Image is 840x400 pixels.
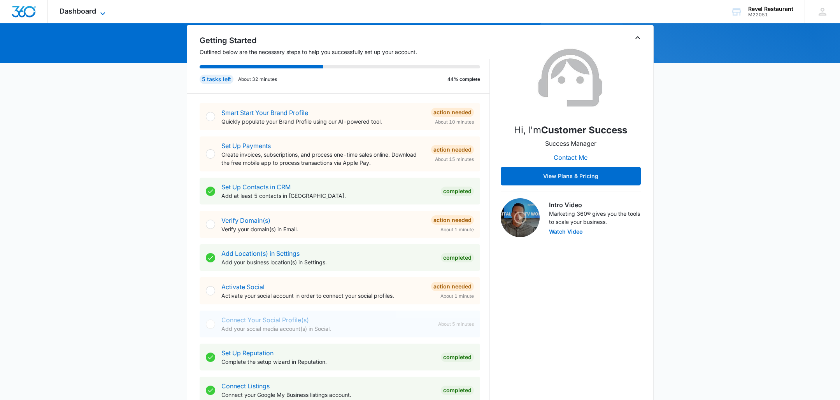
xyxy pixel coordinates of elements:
p: Verify your domain(s) in Email. [221,225,425,233]
div: Completed [441,353,474,362]
div: Action Needed [431,145,474,154]
h2: Getting Started [200,35,490,46]
span: Dashboard [60,7,96,15]
p: Add at least 5 contacts in [GEOGRAPHIC_DATA]. [221,192,435,200]
div: Action Needed [431,282,474,291]
div: account name [748,6,793,12]
p: About 32 minutes [238,76,277,83]
a: Set Up Reputation [221,349,274,357]
p: Activate your social account in order to connect your social profiles. [221,292,425,300]
a: Verify Domain(s) [221,217,270,224]
p: Hi, I'm [514,123,627,137]
span: About 10 minutes [435,119,474,126]
a: Set Up Contacts in CRM [221,183,291,191]
p: Add your social media account(s) in Social. [221,325,432,333]
p: Add your business location(s) in Settings. [221,258,435,266]
div: Action Needed [431,108,474,117]
p: Create invoices, subscriptions, and process one-time sales online. Download the free mobile app t... [221,150,425,167]
p: Marketing 360® gives you the tools to scale your business. [549,210,641,226]
button: View Plans & Pricing [501,167,641,185]
a: Smart Start Your Brand Profile [221,109,308,117]
img: Intro Video [501,198,540,237]
p: Connect your Google My Business listings account. [221,391,435,399]
a: Connect Listings [221,382,270,390]
span: About 1 minute [440,226,474,233]
p: Complete the setup wizard in Reputation. [221,358,435,366]
a: Add Location(s) in Settings [221,250,300,257]
p: Success Manager [545,139,596,148]
div: 5 tasks left [200,75,233,84]
div: Completed [441,253,474,262]
div: account id [748,12,793,17]
h3: Intro Video [549,200,641,210]
img: Customer Success [532,39,610,117]
span: About 1 minute [440,293,474,300]
strong: Customer Success [541,124,627,136]
div: Action Needed [431,215,474,225]
button: Toggle Collapse [633,33,642,42]
a: Set Up Payments [221,142,271,150]
p: 44% complete [447,76,480,83]
div: Completed [441,386,474,395]
span: About 5 minutes [438,321,474,328]
button: Contact Me [546,148,595,167]
div: Completed [441,187,474,196]
span: About 15 minutes [435,156,474,163]
p: Quickly populate your Brand Profile using our AI-powered tool. [221,117,425,126]
p: Outlined below are the necessary steps to help you successfully set up your account. [200,48,490,56]
button: Watch Video [549,229,583,234]
a: Activate Social [221,283,265,291]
